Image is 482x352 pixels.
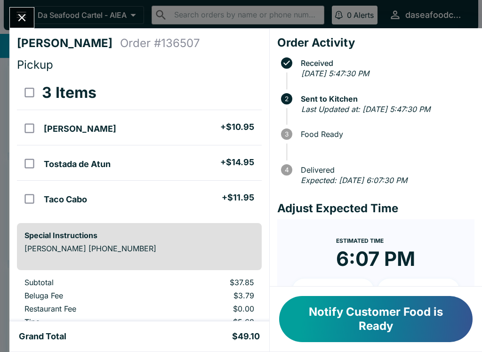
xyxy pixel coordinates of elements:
[296,130,474,138] span: Food Ready
[378,279,459,302] button: + 20
[17,36,120,50] h4: [PERSON_NAME]
[24,244,254,253] p: [PERSON_NAME] [PHONE_NUMBER]
[24,231,254,240] h6: Special Instructions
[301,69,369,78] em: [DATE] 5:47:30 PM
[17,58,53,72] span: Pickup
[220,121,254,133] h5: + $10.95
[296,95,474,103] span: Sent to Kitchen
[10,8,34,28] button: Close
[232,331,260,342] h5: $49.10
[279,296,473,342] button: Notify Customer Food is Ready
[44,194,87,205] h5: Taco Cabo
[296,166,474,174] span: Delivered
[220,157,254,168] h5: + $14.95
[285,95,289,103] text: 2
[336,247,415,271] time: 6:07 PM
[44,123,116,135] h5: [PERSON_NAME]
[24,278,149,287] p: Subtotal
[277,36,474,50] h4: Order Activity
[17,76,262,216] table: orders table
[164,304,254,313] p: $0.00
[42,83,96,102] h3: 3 Items
[284,166,289,174] text: 4
[24,304,149,313] p: Restaurant Fee
[24,291,149,300] p: Beluga Fee
[301,176,407,185] em: Expected: [DATE] 6:07:30 PM
[164,317,254,327] p: $5.68
[17,278,262,344] table: orders table
[164,278,254,287] p: $37.85
[277,201,474,216] h4: Adjust Expected Time
[301,104,430,114] em: Last Updated at: [DATE] 5:47:30 PM
[336,237,384,244] span: Estimated Time
[296,59,474,67] span: Received
[285,130,289,138] text: 3
[44,159,111,170] h5: Tostada de Atun
[164,291,254,300] p: $3.79
[292,279,374,302] button: + 10
[222,192,254,203] h5: + $11.95
[120,36,200,50] h4: Order # 136507
[19,331,66,342] h5: Grand Total
[24,317,149,327] p: Tips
